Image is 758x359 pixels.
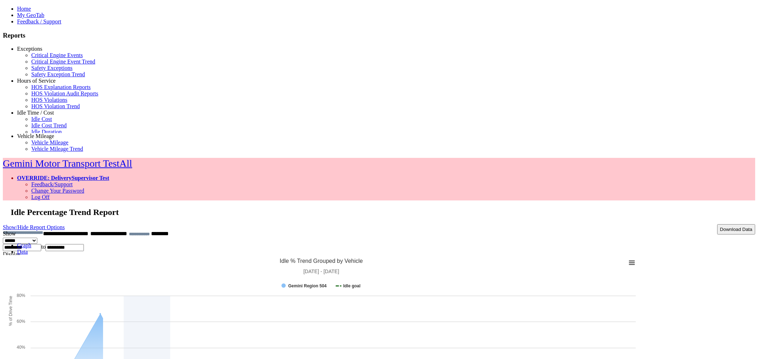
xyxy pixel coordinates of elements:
span: to [41,244,45,250]
a: HOS Explanation Reports [31,84,91,90]
a: Vehicle Mileage [31,139,68,145]
tspan: Idle goal [343,283,361,288]
a: HOS Violation Trend [31,103,80,109]
text: 60% [17,319,25,324]
label: Display [3,251,21,257]
tspan: [DATE] - [DATE] [303,269,339,274]
a: OVERRIDE: DeliverySupervisor Test [17,175,109,181]
tspan: Idle % Trend Grouped by Vehicle [280,258,363,264]
a: Change Your Password [31,188,84,194]
a: Gemini Motor Transport TestAll [3,158,132,169]
a: Graph [17,242,31,248]
a: HOS Violation Audit Reports [31,90,98,96]
a: Critical Engine Event Trend [31,59,95,65]
a: Exceptions [17,46,42,52]
a: Data [17,249,28,255]
a: Critical Engine Events [31,52,83,58]
button: Download Data [717,224,755,234]
tspan: % of Drive Time [8,296,13,326]
a: Safety Exceptions [31,65,72,71]
a: Safety Exception Trend [31,71,85,77]
a: Vehicle Mileage [17,133,54,139]
a: Idle Cost [31,116,52,122]
label: Show [3,231,16,237]
h2: Idle Percentage Trend Report [11,208,755,217]
a: Home [17,6,31,12]
text: 40% [17,345,25,350]
a: Vehicle Mileage Trend [31,146,83,152]
h3: Reports [3,32,755,39]
a: Feedback / Support [17,18,61,24]
a: Log Off [31,194,50,200]
a: Feedback/Support [31,181,72,187]
a: Hours of Service [17,78,55,84]
a: Idle Time / Cost [17,110,54,116]
text: 80% [17,293,25,298]
a: Idle Duration [31,129,62,135]
a: My GeoTab [17,12,44,18]
a: Idle Cost Trend [31,122,67,128]
a: HOS Violations [31,97,67,103]
tspan: Gemini Region 504 [288,283,327,288]
a: Show/Hide Report Options [3,222,65,232]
